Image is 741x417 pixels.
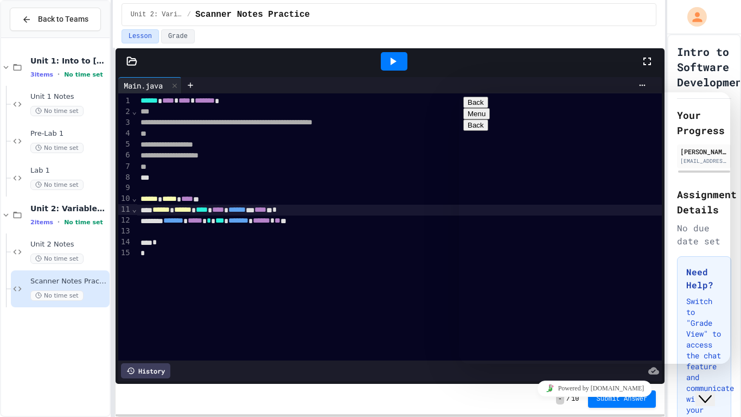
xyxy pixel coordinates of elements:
div: 8 [118,172,132,183]
div: 7 [118,161,132,172]
span: 2 items [30,219,53,226]
span: Fold line [132,107,137,116]
span: Pre-Lab 1 [30,129,107,138]
span: No time set [30,106,84,116]
div: Main.java [118,80,168,91]
span: No time set [30,290,84,301]
span: Unit 1 Notes [30,92,107,102]
span: Unit 2 Notes [30,240,107,249]
span: Back to Teams [38,14,88,25]
button: Back to Teams [10,8,101,31]
h2: Assignment Details [677,187,731,217]
div: 14 [118,237,132,248]
span: No time set [30,254,84,264]
iframe: chat widget [459,376,730,401]
span: Unit 2: Variables and Expressions [131,10,183,19]
iframe: chat widget [695,374,730,406]
button: Grade [161,29,195,43]
div: 6 [118,150,132,161]
span: • [58,70,60,79]
button: Lesson [122,29,159,43]
div: My Account [676,4,710,29]
span: Fold line [132,205,137,213]
span: No time set [64,219,103,226]
span: No time set [30,180,84,190]
span: Unit 2: Variables and Expressions [30,204,107,213]
div: 13 [118,226,132,237]
iframe: chat widget [459,92,730,364]
span: No time set [30,143,84,153]
span: Scanner Notes Practice [30,277,107,286]
span: No time set [64,71,103,78]
div: 2 [118,106,132,117]
span: Fold line [132,194,137,203]
div: 12 [118,215,132,226]
div: 9 [118,182,132,193]
span: 3 items [30,71,53,78]
div: History [121,363,170,378]
span: / [187,10,191,19]
span: Unit 1: Into to [GEOGRAPHIC_DATA] [30,56,107,66]
div: 10 [118,193,132,204]
div: 15 [118,248,132,258]
div: 5 [118,139,132,150]
span: Lab 1 [30,166,107,175]
div: 1 [118,96,132,106]
div: 11 [118,204,132,215]
span: Scanner Notes Practice [195,8,310,21]
div: 4 [118,128,132,139]
div: 3 [118,117,132,128]
span: • [58,218,60,226]
div: Main.java [118,77,182,93]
